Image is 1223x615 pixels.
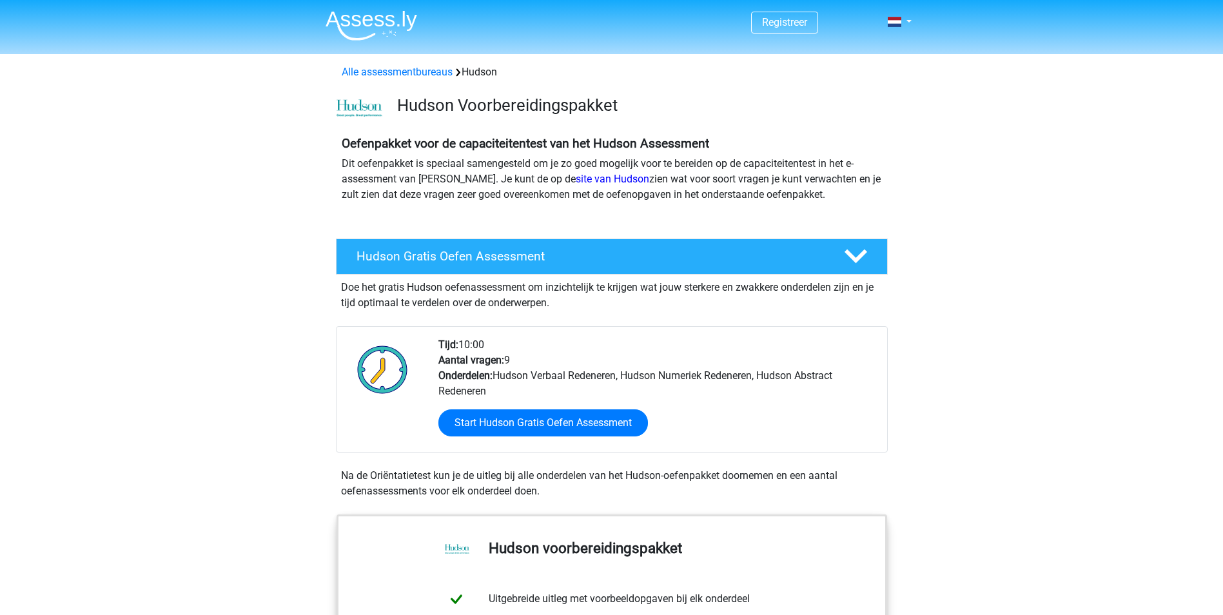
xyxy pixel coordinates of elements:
b: Aantal vragen: [438,354,504,366]
h3: Hudson Voorbereidingspakket [397,95,877,115]
b: Onderdelen: [438,369,493,382]
img: Assessly [326,10,417,41]
a: Registreer [762,16,807,28]
div: Doe het gratis Hudson oefenassessment om inzichtelijk te krijgen wat jouw sterkere en zwakkere on... [336,275,888,311]
p: Dit oefenpakket is speciaal samengesteld om je zo goed mogelijk voor te bereiden op de capaciteit... [342,156,882,202]
b: Tijd: [438,338,458,351]
div: Na de Oriëntatietest kun je de uitleg bij alle onderdelen van het Hudson-oefenpakket doornemen en... [336,468,888,499]
img: Klok [350,337,415,402]
a: site van Hudson [576,173,649,185]
img: cefd0e47479f4eb8e8c001c0d358d5812e054fa8.png [337,99,382,117]
a: Start Hudson Gratis Oefen Assessment [438,409,648,436]
b: Oefenpakket voor de capaciteitentest van het Hudson Assessment [342,136,709,151]
div: Hudson [337,64,887,80]
h4: Hudson Gratis Oefen Assessment [357,249,823,264]
a: Alle assessmentbureaus [342,66,453,78]
a: Hudson Gratis Oefen Assessment [331,239,893,275]
div: 10:00 9 Hudson Verbaal Redeneren, Hudson Numeriek Redeneren, Hudson Abstract Redeneren [429,337,886,452]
